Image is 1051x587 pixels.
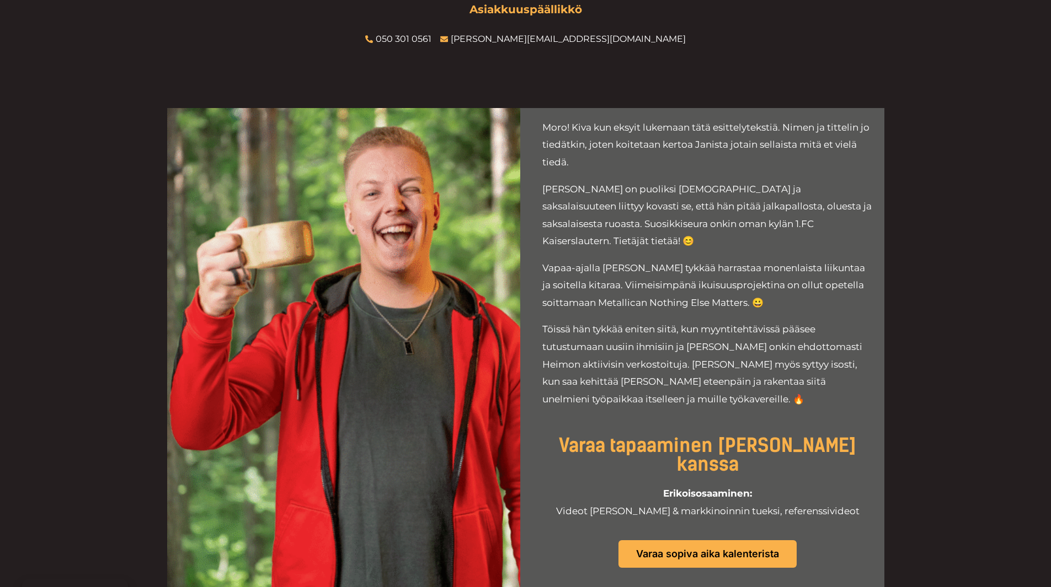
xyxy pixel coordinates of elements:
p: Moro! Kiva kun eksyit lukemaan tätä esittelytekstiä. Nimen ja tittelin jo tiedätkin, joten koitet... [542,119,873,171]
strong: Erikoisosaaminen: [663,488,752,499]
a: Varaa sopiva aika kalenterista [618,540,797,568]
p: Töissä hän tykkää eniten siitä, kun myyntitehtävissä pääsee tutustumaan uusiin ihmisiin ja [PERSO... [542,321,873,408]
p: [PERSON_NAME] on puoliksi [DEMOGRAPHIC_DATA] ja saksalaisuuteen liittyy kovasti se, että hän pitä... [542,181,873,250]
a: 050 301 0561 [376,34,431,44]
a: [PERSON_NAME][EMAIL_ADDRESS][DOMAIN_NAME] [451,34,686,44]
p: Vapaa-ajalla [PERSON_NAME] tykkää harrastaa monenlaista liikuntaa ja soitella kitaraa. Viimeisimp... [542,260,873,312]
span: Varaa sopiva aika kalenterista [636,549,779,559]
h3: Varaa tapaaminen [PERSON_NAME] kanssa [537,437,879,474]
p: Videot [PERSON_NAME] & markkinoinnin tueksi, referenssivideot [537,485,879,520]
